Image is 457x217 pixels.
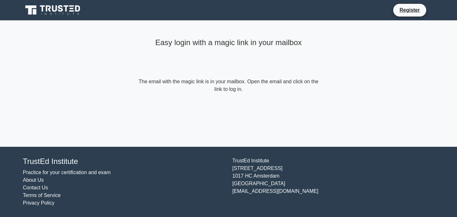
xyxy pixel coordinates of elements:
[23,200,55,206] a: Privacy Policy
[23,177,44,183] a: About Us
[137,38,320,47] h4: Easy login with a magic link in your mailbox
[137,78,320,93] form: The email with the magic link is in your mailbox. Open the email and click on the link to log in.
[23,157,225,166] h4: TrustEd Institute
[23,170,111,175] a: Practice for your certification and exam
[23,185,48,190] a: Contact Us
[23,193,61,198] a: Terms of Service
[396,6,424,14] a: Register
[228,157,438,207] div: TrustEd Institute [STREET_ADDRESS] 1017 HC Amsterdam [GEOGRAPHIC_DATA] [EMAIL_ADDRESS][DOMAIN_NAME]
